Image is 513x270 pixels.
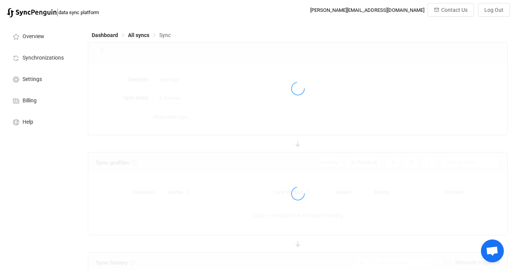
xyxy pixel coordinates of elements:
span: data sync platform [58,10,99,15]
span: Contact Us [441,7,468,13]
a: Settings [4,68,80,89]
span: Sync [159,32,171,38]
span: | [57,7,58,18]
span: Settings [23,76,42,82]
a: Billing [4,89,80,111]
button: Contact Us [427,3,474,17]
span: All syncs [128,32,149,38]
span: Log Out [484,7,503,13]
button: Log Out [478,3,510,17]
span: Dashboard [92,32,118,38]
span: Overview [23,34,44,40]
div: [PERSON_NAME][EMAIL_ADDRESS][DOMAIN_NAME] [310,7,424,13]
a: |data sync platform [7,7,99,18]
span: Synchronizations [23,55,64,61]
span: Help [23,119,33,125]
span: Billing [23,98,37,104]
div: Breadcrumb [92,32,171,38]
img: syncpenguin.svg [7,8,57,18]
a: Overview [4,25,80,47]
a: Help [4,111,80,132]
a: Open chat [481,239,504,262]
a: Synchronizations [4,47,80,68]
